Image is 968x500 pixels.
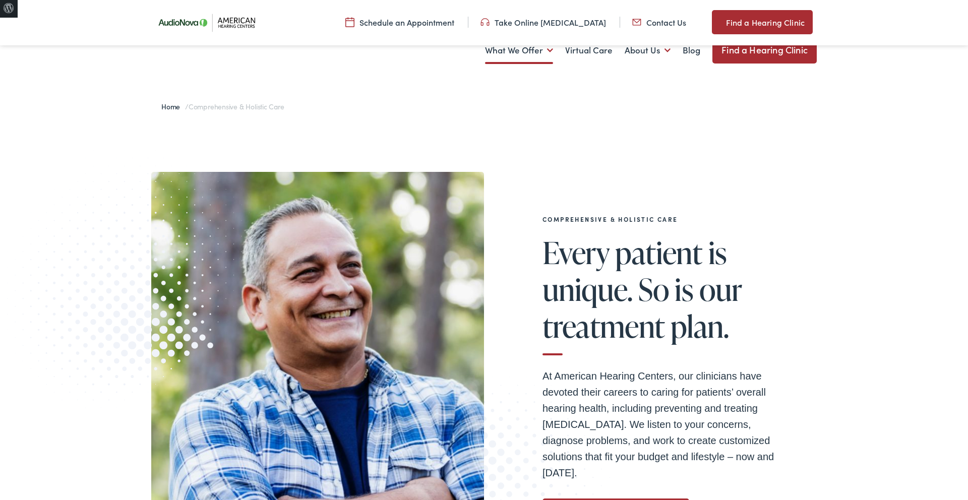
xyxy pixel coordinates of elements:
span: Every [542,236,610,269]
span: is [708,236,727,269]
a: Take Online [MEDICAL_DATA] [480,17,606,28]
a: Blog [683,32,700,69]
span: unique. [542,273,633,306]
a: Find a Hearing Clinic [712,10,813,34]
img: utility icon [712,16,721,28]
span: our [699,273,742,306]
a: Virtual Care [565,32,613,69]
a: Home [161,101,185,111]
span: So [638,273,669,306]
span: is [675,273,693,306]
span: / [161,101,284,111]
a: Find a Hearing Clinic [712,36,817,64]
img: utility icon [480,17,490,28]
a: What We Offer [485,32,553,69]
a: Contact Us [632,17,686,28]
h2: Comprehensive & Holistic Care [542,216,784,223]
a: About Us [625,32,671,69]
p: At American Hearing Centers, our clinicians have devoted their careers to caring for patients’ ov... [542,368,784,481]
img: utility icon [345,17,354,28]
span: patient [615,236,702,269]
span: treatment [542,309,665,343]
span: plan. [671,309,729,343]
span: Comprehensive & Holistic Care [189,101,284,111]
a: Schedule an Appointment [345,17,454,28]
img: utility icon [632,17,641,28]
